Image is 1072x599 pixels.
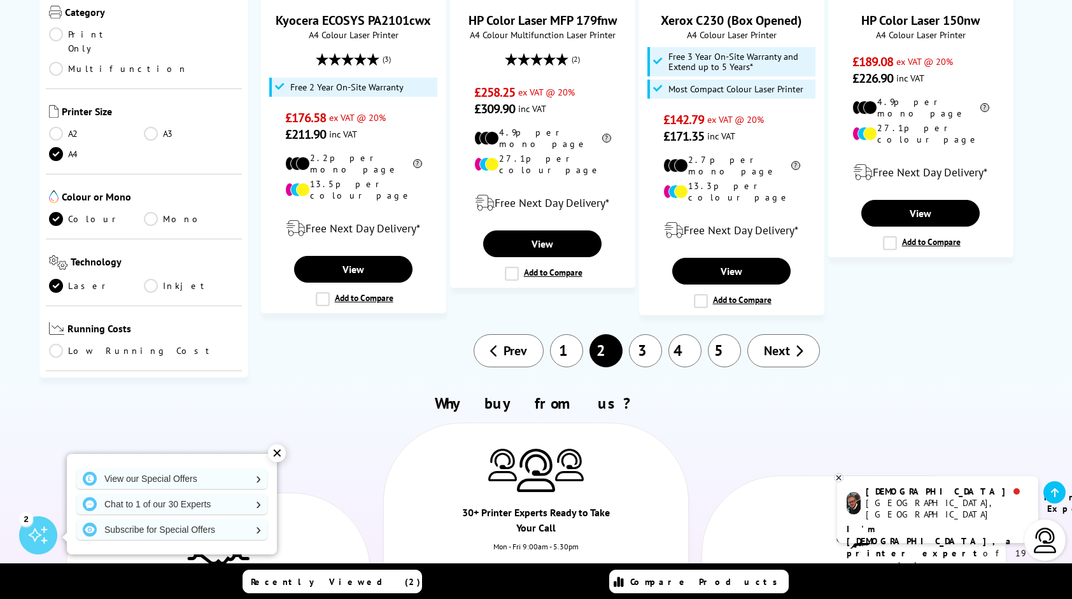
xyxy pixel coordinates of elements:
a: Inkjet [144,279,239,293]
img: Technology [49,255,67,270]
a: View our Special Offers [76,469,267,489]
img: Printer Experts [517,449,555,493]
span: £211.90 [285,126,327,143]
li: 27.1p per colour page [474,153,611,176]
li: 4.9p per mono page [852,96,989,119]
p: of 19 years! Leave me a message and I'll respond ASAP [847,523,1029,596]
a: Laser [49,279,144,293]
a: View [483,230,602,257]
span: Category [65,6,239,21]
a: Low Running Cost [49,344,239,358]
h2: Why buy from us? [59,393,1013,413]
a: A3 [144,127,239,141]
a: Compare Products [609,570,789,593]
a: Chat to 1 of our 30 Experts [76,494,267,514]
a: View [294,256,413,283]
span: ex VAT @ 20% [896,55,953,67]
span: £258.25 [474,84,516,101]
a: Next [747,334,820,367]
img: Printer Experts [555,449,584,481]
span: (3) [383,47,391,71]
div: modal_delivery [457,185,628,221]
div: modal_delivery [646,213,817,248]
a: Prev [474,334,544,367]
span: inc VAT [707,130,735,142]
span: Free 3 Year On-Site Warranty and Extend up to 5 Years* [668,52,812,72]
a: 1 [550,334,583,367]
span: ex VAT @ 20% [329,111,386,123]
li: 2.7p per mono page [663,154,800,177]
img: Printer Experts [488,449,517,481]
img: Colour or Mono [49,190,59,203]
span: Running Costs [67,322,239,338]
a: Multifunction [49,62,188,76]
b: I'm [DEMOGRAPHIC_DATA], a printer expert [847,523,1015,559]
label: Add to Compare [694,294,772,308]
span: Colour or Mono [62,190,239,206]
a: Subscribe for Special Offers [76,519,267,540]
span: Prev [504,342,527,359]
div: 2 [19,512,33,526]
label: Add to Compare [316,292,393,306]
span: £142.79 [663,111,705,128]
div: modal_delivery [268,211,439,246]
div: [GEOGRAPHIC_DATA], [GEOGRAPHIC_DATA] [866,497,1028,520]
a: 4 [668,334,702,367]
span: £176.58 [285,109,327,126]
span: Technology [71,255,239,272]
a: View [861,200,980,227]
span: ex VAT @ 20% [518,86,575,98]
img: Running Costs [49,322,64,335]
span: A4 Colour Laser Printer [835,29,1006,41]
a: A2 [49,127,144,141]
li: 13.5p per colour page [285,178,422,201]
a: Kyocera ECOSYS PA2101cwx [276,12,431,29]
img: Category [49,6,62,18]
label: Add to Compare [505,267,582,281]
span: inc VAT [329,128,357,140]
div: [DEMOGRAPHIC_DATA] [866,486,1028,497]
a: Recently Viewed (2) [243,570,422,593]
span: Most Compact Colour Laser Printer [668,84,803,94]
img: user-headset-light.svg [1033,528,1058,553]
a: 3 [629,334,662,367]
label: Add to Compare [883,236,961,250]
span: A4 Colour Laser Printer [268,29,439,41]
span: Recently Viewed (2) [251,576,421,588]
a: Mono [144,212,239,226]
span: Printer Size [62,105,239,120]
span: Free 2 Year On-Site Warranty [290,82,404,92]
span: £309.90 [474,101,516,117]
img: Printer Size [49,105,59,118]
a: Print Only [49,27,144,55]
div: 30+ Printer Experts Ready to Take Your Call [460,505,612,542]
a: Xerox C230 (Box Opened) [661,12,802,29]
span: ex VAT @ 20% [707,113,764,125]
div: Mon - Fri 9:00am - 5.30pm [384,542,688,564]
span: inc VAT [518,102,546,115]
li: 13.3p per colour page [663,180,800,203]
span: (2) [572,47,580,71]
span: £226.90 [852,70,894,87]
span: inc VAT [896,72,924,84]
li: 27.1p per colour page [852,122,989,145]
span: Next [764,342,790,359]
span: Compare Products [630,576,784,588]
a: Colour [49,212,144,226]
a: A4 [49,147,144,161]
a: 5 [708,334,741,367]
img: chris-livechat.png [847,492,861,514]
li: 2.2p per mono page [285,152,422,175]
span: £189.08 [852,53,894,70]
span: A4 Colour Multifunction Laser Printer [457,29,628,41]
li: 4.9p per mono page [474,127,611,150]
a: HP Color Laser 150nw [861,12,980,29]
span: £171.35 [663,128,705,144]
a: HP Color Laser MFP 179fnw [469,12,617,29]
div: modal_delivery [835,155,1006,190]
a: View [672,258,791,285]
span: A4 Colour Laser Printer [646,29,817,41]
div: ✕ [268,444,286,462]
